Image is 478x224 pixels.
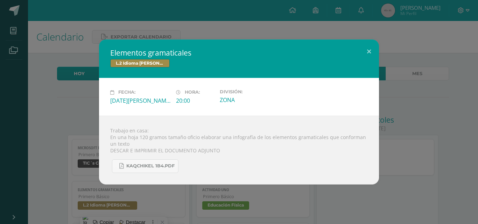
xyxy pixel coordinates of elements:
button: Close (Esc) [359,39,379,63]
div: 20:00 [176,97,214,104]
h2: Elementos gramaticales [110,48,368,58]
div: [DATE][PERSON_NAME] [110,97,170,104]
a: KAQCHIKEL 1B4.pdf [112,159,178,173]
div: Trabajo en casa: En una hoja 120 gramos tamaño oficio elaborar una infografía de los elementos gr... [99,116,379,185]
span: KAQCHIKEL 1B4.pdf [126,163,175,169]
span: Hora: [185,90,200,95]
div: ZONA [220,96,280,104]
span: Fecha: [118,90,135,95]
label: División: [220,89,280,94]
span: L.2 Idioma [PERSON_NAME] [110,59,170,67]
